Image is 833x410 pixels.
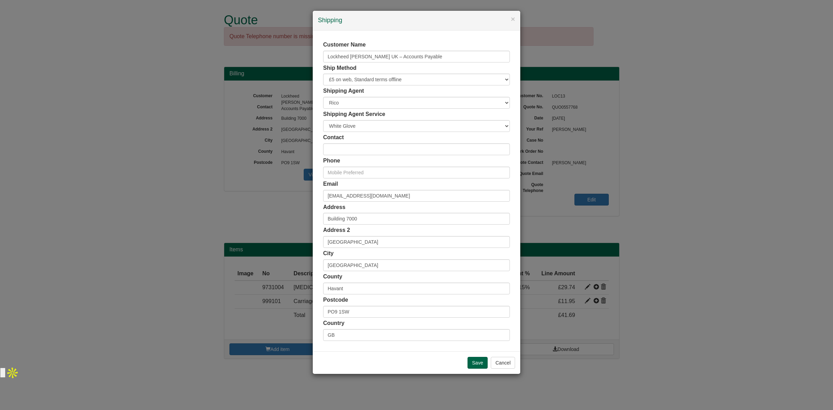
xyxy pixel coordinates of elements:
label: Email [323,180,338,188]
label: County [323,273,342,281]
input: Save [468,357,488,369]
label: City [323,250,334,258]
label: Customer Name [323,41,366,49]
label: Country [323,319,344,327]
label: Address 2 [323,226,350,234]
label: Ship Method [323,64,356,72]
h4: Shipping [318,16,515,25]
button: Cancel [491,357,515,369]
label: Address [323,203,345,211]
label: Shipping Agent Service [323,110,385,118]
img: Apollo [6,366,19,380]
button: × [511,15,515,23]
label: Contact [323,134,344,142]
label: Postcode [323,296,348,304]
input: Mobile Preferred [323,167,510,178]
label: Shipping Agent [323,87,364,95]
label: Phone [323,157,340,165]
